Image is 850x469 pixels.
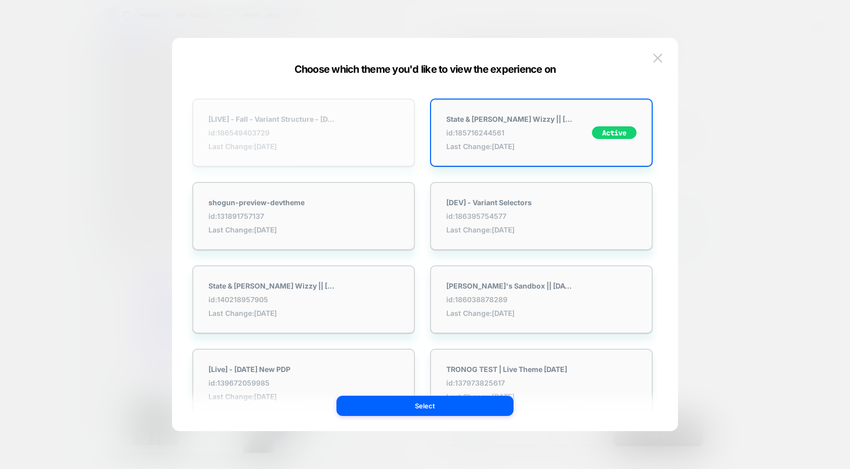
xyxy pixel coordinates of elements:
div: Choose which theme you'd like to view the experience on [172,63,678,75]
button: Select [336,396,514,416]
span: id: 131891757137 [208,212,305,220]
strong: [Live] - [DATE] New PDP [208,365,290,373]
strong: shogun-preview-devtheme [208,198,305,207]
span: Last Change: [DATE] [208,225,305,234]
span: id: 186549403729 [208,128,335,137]
span: id: 140218957905 [208,295,335,304]
strong: [LIVE] - Fall - Variant Structure - [DATE] [208,115,335,123]
span: Last Change: [DATE] [208,392,290,401]
strong: State & [PERSON_NAME] Wizzy || [DATE] [208,282,335,290]
span: Last Change: [DATE] [208,309,335,317]
span: id: 139672059985 [208,379,290,387]
span: Last Change: [DATE] [208,142,335,151]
